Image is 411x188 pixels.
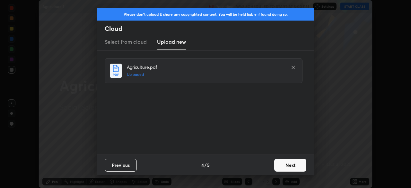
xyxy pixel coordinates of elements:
[205,162,206,168] h4: /
[207,162,210,168] h4: 5
[201,162,204,168] h4: 4
[97,8,314,21] div: Please don't upload & share any copyrighted content. You will be held liable if found doing so.
[274,159,306,172] button: Next
[105,24,314,33] h2: Cloud
[105,159,137,172] button: Previous
[157,38,186,46] h3: Upload new
[127,64,284,70] h4: Agriculture.pdf
[127,72,284,77] h5: Uploaded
